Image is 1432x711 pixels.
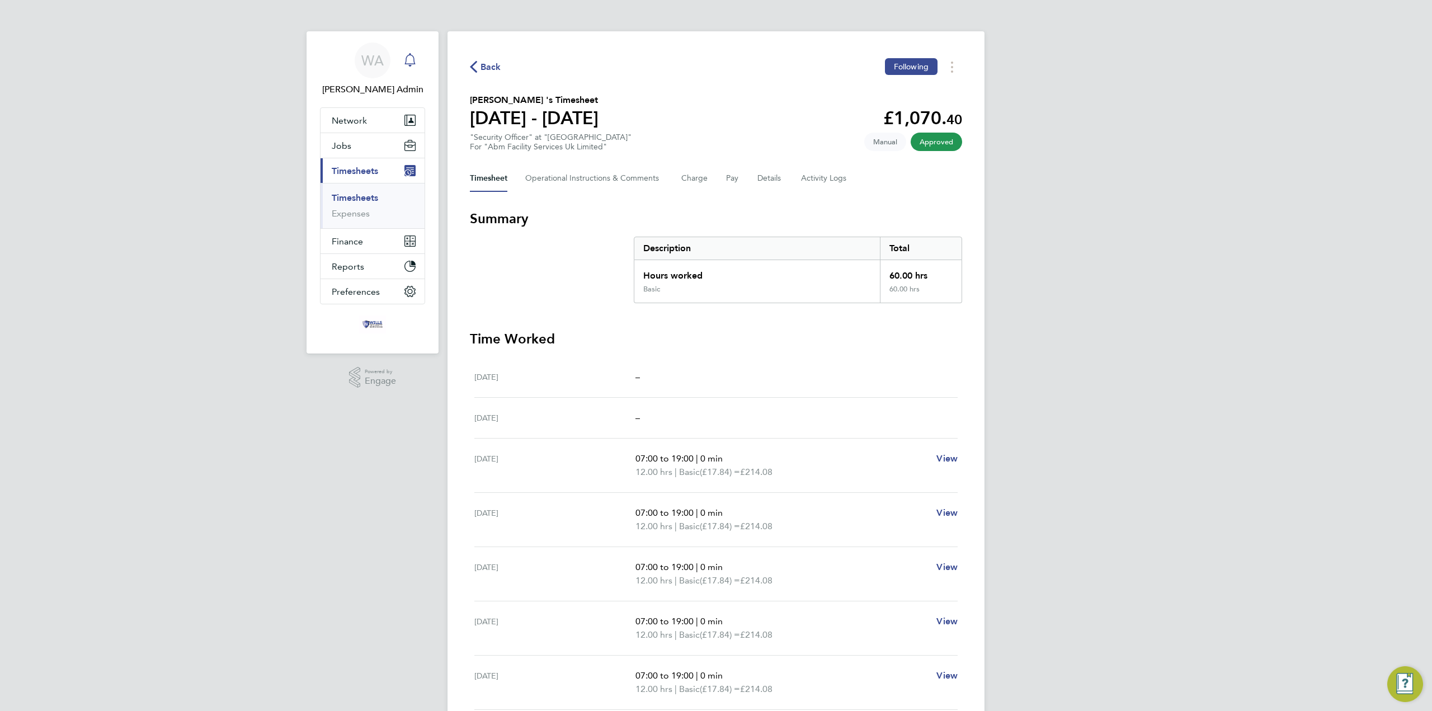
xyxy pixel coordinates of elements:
[936,453,958,464] span: View
[321,108,425,133] button: Network
[320,43,425,96] a: WA[PERSON_NAME] Admin
[946,111,962,128] span: 40
[320,83,425,96] span: Wills Admin
[635,616,694,627] span: 07:00 to 19:00
[700,521,740,531] span: (£17.84) =
[880,260,962,285] div: 60.00 hrs
[470,133,632,152] div: "Security Officer" at "[GEOGRAPHIC_DATA]"
[700,507,723,518] span: 0 min
[634,237,962,303] div: Summary
[332,261,364,272] span: Reports
[474,669,635,696] div: [DATE]
[700,575,740,586] span: (£17.84) =
[696,453,698,464] span: |
[936,561,958,574] a: View
[349,367,397,388] a: Powered byEngage
[681,165,708,192] button: Charge
[635,521,672,531] span: 12.00 hrs
[740,521,772,531] span: £214.08
[525,165,663,192] button: Operational Instructions & Comments
[700,562,723,572] span: 0 min
[321,254,425,279] button: Reports
[885,58,938,75] button: Following
[320,316,425,333] a: Go to home page
[864,133,906,151] span: This timesheet was manually created.
[635,562,694,572] span: 07:00 to 19:00
[474,561,635,587] div: [DATE]
[470,330,962,348] h3: Time Worked
[474,615,635,642] div: [DATE]
[635,453,694,464] span: 07:00 to 19:00
[359,316,386,333] img: wills-security-logo-retina.png
[911,133,962,151] span: This timesheet has been approved.
[332,208,370,219] a: Expenses
[361,53,384,68] span: WA
[880,237,962,260] div: Total
[321,133,425,158] button: Jobs
[470,142,632,152] div: For "Abm Facility Services Uk Limited"
[696,616,698,627] span: |
[700,629,740,640] span: (£17.84) =
[675,575,677,586] span: |
[470,93,599,107] h2: [PERSON_NAME] 's Timesheet
[470,210,962,228] h3: Summary
[470,60,501,74] button: Back
[726,165,739,192] button: Pay
[942,58,962,76] button: Timesheets Menu
[470,107,599,129] h1: [DATE] - [DATE]
[801,165,848,192] button: Activity Logs
[696,507,698,518] span: |
[332,166,378,176] span: Timesheets
[675,521,677,531] span: |
[675,684,677,694] span: |
[936,562,958,572] span: View
[365,367,396,376] span: Powered by
[740,575,772,586] span: £214.08
[332,115,367,126] span: Network
[321,229,425,253] button: Finance
[635,684,672,694] span: 12.00 hrs
[740,684,772,694] span: £214.08
[675,467,677,477] span: |
[635,575,672,586] span: 12.00 hrs
[643,285,660,294] div: Basic
[332,140,351,151] span: Jobs
[936,506,958,520] a: View
[679,465,700,479] span: Basic
[679,682,700,696] span: Basic
[635,629,672,640] span: 12.00 hrs
[481,60,501,74] span: Back
[700,684,740,694] span: (£17.84) =
[332,192,378,203] a: Timesheets
[700,453,723,464] span: 0 min
[700,467,740,477] span: (£17.84) =
[883,107,962,129] app-decimal: £1,070.
[679,520,700,533] span: Basic
[321,279,425,304] button: Preferences
[321,158,425,183] button: Timesheets
[635,412,640,423] span: –
[679,628,700,642] span: Basic
[740,467,772,477] span: £214.08
[332,286,380,297] span: Preferences
[307,31,439,354] nav: Main navigation
[696,562,698,572] span: |
[635,670,694,681] span: 07:00 to 19:00
[700,616,723,627] span: 0 min
[635,507,694,518] span: 07:00 to 19:00
[675,629,677,640] span: |
[936,452,958,465] a: View
[634,260,880,285] div: Hours worked
[936,507,958,518] span: View
[474,370,635,384] div: [DATE]
[474,452,635,479] div: [DATE]
[936,615,958,628] a: View
[880,285,962,303] div: 60.00 hrs
[474,411,635,425] div: [DATE]
[1387,666,1423,702] button: Engage Resource Center
[474,506,635,533] div: [DATE]
[634,237,880,260] div: Description
[936,670,958,681] span: View
[470,165,507,192] button: Timesheet
[365,376,396,386] span: Engage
